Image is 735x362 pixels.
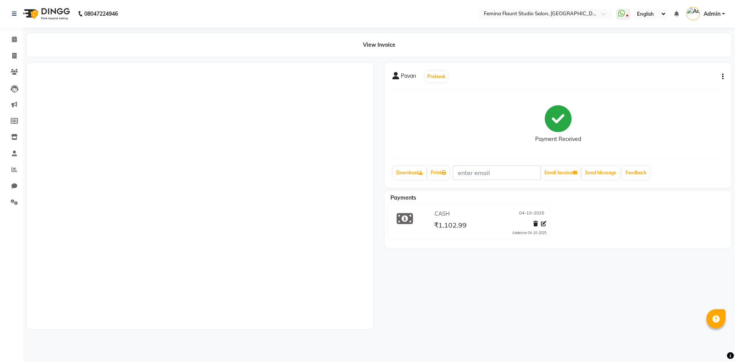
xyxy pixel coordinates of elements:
div: Payment Received [535,135,581,143]
img: logo [20,3,72,25]
a: Print [428,166,449,179]
span: ₹1,102.99 [434,221,467,231]
iframe: chat widget [703,331,727,354]
button: Send Message [582,166,619,179]
span: CASH [434,210,450,218]
b: 08047224946 [84,3,118,25]
a: Download [393,166,426,179]
span: 04-10-2025 [519,210,544,218]
input: enter email [453,165,541,180]
a: Feedback [622,166,650,179]
div: View Invoice [27,33,731,57]
img: Admin [686,7,700,20]
span: Admin [704,10,720,18]
div: Added on 04-10-2025 [512,230,546,236]
span: Payments [390,194,416,201]
button: Email Invoice [541,166,580,179]
span: Pavan [401,72,416,83]
button: Prebook [425,71,448,82]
